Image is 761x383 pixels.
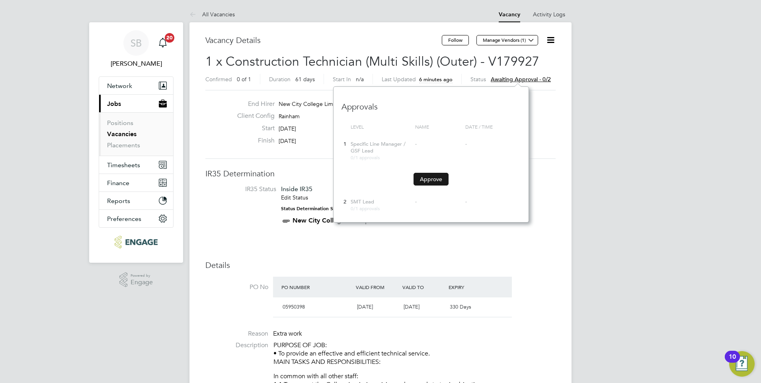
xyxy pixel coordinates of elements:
[400,280,447,294] div: Valid To
[470,76,486,83] label: Status
[351,154,380,160] span: 0/1 approvals
[465,199,519,205] div: -
[205,168,556,179] h3: IR35 Determination
[419,76,453,83] span: 6 minutes ago
[231,124,275,133] label: Start
[99,95,173,112] button: Jobs
[205,54,539,69] span: 1 x Construction Technician (Multi Skills) (Outer) - V179927
[99,112,173,156] div: Jobs
[279,137,296,145] span: [DATE]
[99,192,173,209] button: Reports
[119,272,153,287] a: Powered byEngage
[279,100,343,107] span: New City College Limited
[99,30,174,68] a: SB[PERSON_NAME]
[99,210,173,227] button: Preferences
[279,125,296,132] span: [DATE]
[273,330,302,338] span: Extra work
[99,156,173,174] button: Timesheets
[356,76,364,83] span: n/a
[273,341,556,366] p: PURPOSE OF JOB: • To provide an effective and efficient technical service. MAIN TASKS AND RESPONS...
[131,279,153,286] span: Engage
[107,82,132,90] span: Network
[107,119,133,127] a: Positions
[107,197,130,205] span: Reports
[231,137,275,145] label: Finish
[463,120,521,134] div: Date / time
[351,198,374,205] span: SMT Lead
[283,303,305,310] span: 05950398
[89,22,183,263] nav: Main navigation
[205,35,442,45] h3: Vacancy Details
[205,330,268,338] label: Reason
[231,112,275,120] label: Client Config
[442,35,469,45] button: Follow
[279,280,354,294] div: PO Number
[414,173,449,186] button: Approve
[205,341,268,350] label: Description
[351,141,406,154] span: Specific Line Manager / GSF Lead
[155,30,171,56] a: 20
[99,59,174,68] span: Stephen Brayshaw
[107,179,129,187] span: Finance
[205,260,556,270] h3: Details
[357,303,373,310] span: [DATE]
[107,161,140,169] span: Timesheets
[341,195,349,209] div: 2
[295,76,315,83] span: 61 days
[107,141,140,149] a: Placements
[349,120,413,134] div: Level
[476,35,538,45] button: Manage Vendors (1)
[281,194,308,201] a: Edit Status
[281,185,312,193] span: Inside IR35
[413,120,463,134] div: Name
[107,130,137,138] a: Vacancies
[415,199,461,205] div: -
[729,357,736,367] div: 10
[491,76,551,83] span: Awaiting approval - 0/2
[533,11,565,18] a: Activity Logs
[279,113,300,120] span: Rainham
[499,11,520,18] a: Vacancy
[415,141,461,148] div: -
[351,205,380,211] span: 0/1 approvals
[213,185,276,193] label: IR35 Status
[450,303,471,310] span: 330 Days
[115,236,157,248] img: ncclondon-logo-retina.png
[205,76,232,83] label: Confirmed
[465,141,519,148] div: -
[231,100,275,108] label: End Hirer
[269,76,291,83] label: Duration
[281,206,354,211] strong: Status Determination Statement
[729,351,755,377] button: Open Resource Center, 10 new notifications
[205,283,268,291] label: PO No
[237,76,251,83] span: 0 of 1
[99,236,174,248] a: Go to home page
[131,38,142,48] span: SB
[354,280,400,294] div: Valid From
[189,11,235,18] a: All Vacancies
[107,215,141,223] span: Preferences
[99,174,173,191] button: Finance
[382,76,416,83] label: Last Updated
[447,280,493,294] div: Expiry
[165,33,174,43] span: 20
[107,100,121,107] span: Jobs
[99,77,173,94] button: Network
[333,76,351,83] label: Start In
[341,137,349,152] div: 1
[404,303,420,310] span: [DATE]
[341,94,521,112] h3: Approvals
[131,272,153,279] span: Powered by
